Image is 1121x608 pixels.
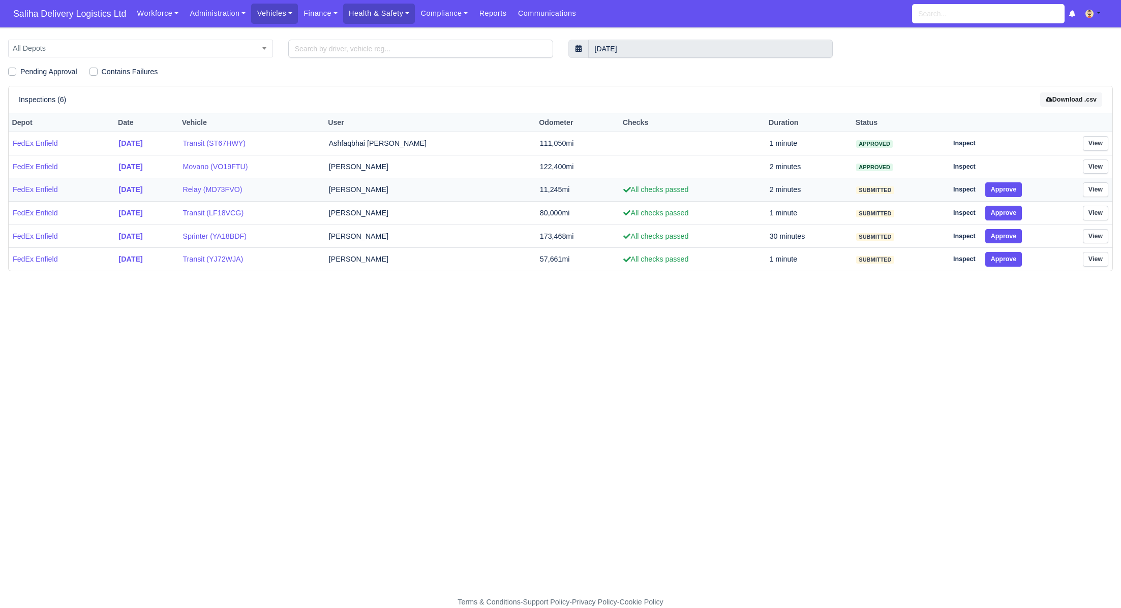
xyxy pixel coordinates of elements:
td: [PERSON_NAME] [325,178,536,202]
a: Transit (LF18VCG) [183,207,320,219]
span: All checks passed [623,209,688,217]
a: [DATE] [119,161,175,173]
td: 122,400mi [536,155,619,178]
input: Search by driver, vehicle reg... [288,40,553,58]
td: 57,661mi [536,248,619,271]
a: Transit (YJ72WJA) [183,253,320,265]
a: Inspect [948,159,981,174]
th: Date [115,113,179,132]
strong: [DATE] [119,185,143,194]
a: FedEx Enfield [13,231,111,242]
strong: [DATE] [119,255,143,263]
div: - - - [271,596,851,608]
th: Duration [766,113,853,132]
td: [PERSON_NAME] [325,155,536,178]
span: submitted [856,256,894,264]
a: View [1083,252,1108,267]
th: Odometer [536,113,619,132]
strong: [DATE] [119,139,143,147]
span: submitted [856,210,894,217]
a: Inspect [948,229,981,244]
th: Status [852,113,944,132]
a: Movano (VO19FTU) [183,161,320,173]
a: FedEx Enfield [13,161,111,173]
a: FedEx Enfield [13,138,111,149]
span: submitted [856,233,894,241]
td: 1 minute [766,132,853,155]
td: [PERSON_NAME] [325,202,536,225]
th: User [325,113,536,132]
strong: [DATE] [119,209,143,217]
button: Approve [985,252,1022,267]
a: View [1083,206,1108,220]
span: approved [856,140,893,148]
a: Health & Safety [343,4,415,23]
a: Vehicles [251,4,298,23]
a: Finance [298,4,343,23]
a: [DATE] [119,184,175,196]
button: Download .csv [1040,92,1102,107]
iframe: Chat Widget [938,491,1121,608]
td: 1 minute [766,202,853,225]
a: Compliance [415,4,473,23]
a: FedEx Enfield [13,253,111,265]
a: Saliha Delivery Logistics Ltd [8,4,131,24]
a: Transit (ST67HWY) [183,138,320,149]
a: View [1083,229,1108,244]
span: All checks passed [623,185,688,194]
td: [PERSON_NAME] [325,225,536,248]
a: Inspect [948,136,981,151]
a: [DATE] [119,207,175,219]
label: Pending Approval [20,66,77,78]
a: Inspect [948,206,981,220]
td: 2 minutes [766,178,853,202]
h6: Inspections (6) [19,95,66,104]
td: 30 minutes [766,225,853,248]
td: [PERSON_NAME] [325,248,536,271]
button: Approve [985,229,1022,244]
td: 111,050mi [536,132,619,155]
strong: [DATE] [119,232,143,240]
a: Privacy Policy [572,598,617,606]
a: FedEx Enfield [13,207,111,219]
a: [DATE] [119,138,175,149]
a: Communications [512,4,582,23]
td: Ashfaqbhai [PERSON_NAME] [325,132,536,155]
a: Sprinter (YA18BDF) [183,231,320,242]
input: Search... [912,4,1065,23]
a: Relay (MD73FVO) [183,184,320,196]
span: All checks passed [623,232,688,240]
span: All Depots [8,40,273,57]
span: submitted [856,186,894,194]
td: 1 minute [766,248,853,271]
td: 2 minutes [766,155,853,178]
a: FedEx Enfield [13,184,111,196]
td: 11,245mi [536,178,619,202]
a: View [1083,182,1108,197]
button: Approve [985,206,1022,220]
a: Inspect [948,252,981,267]
a: View [1083,159,1108,174]
th: Checks [619,113,765,132]
a: Cookie Policy [619,598,663,606]
span: All Depots [9,42,272,55]
a: Inspect [948,182,981,197]
label: Contains Failures [102,66,158,78]
th: Depot [9,113,115,132]
strong: [DATE] [119,163,143,171]
span: approved [856,164,893,171]
a: Support Policy [523,598,570,606]
td: 173,468mi [536,225,619,248]
td: 80,000mi [536,202,619,225]
a: Reports [473,4,512,23]
a: [DATE] [119,231,175,242]
th: Vehicle [178,113,324,132]
a: Administration [184,4,251,23]
a: View [1083,136,1108,151]
span: All checks passed [623,255,688,263]
button: Approve [985,182,1022,197]
a: Workforce [131,4,184,23]
a: [DATE] [119,253,175,265]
